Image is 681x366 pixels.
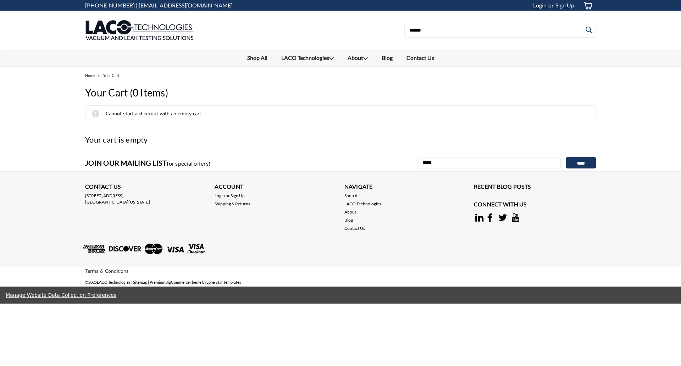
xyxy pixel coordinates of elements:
[344,209,356,215] a: About
[85,12,194,48] img: LACO Technologies
[375,50,399,66] a: Blog
[85,155,214,171] h3: Join Our Mailing List
[474,182,596,193] h3: Recent Blog Posts
[85,280,131,284] span: © LACO Technologies
[231,193,245,199] a: Sign Up
[6,292,116,298] a: Manage Website Data Collection Preferences
[344,217,353,223] a: Blog
[85,73,95,78] a: Home
[344,182,466,193] h3: Navigate
[85,193,207,205] address: [STREET_ADDRESS] [GEOGRAPHIC_DATA][US_STATE]
[344,225,365,232] a: Contact Us
[85,134,596,145] h3: Your cart is empty
[221,193,234,199] span: or
[274,50,340,66] a: LACO Technologies
[85,85,596,100] h1: Your Cart (0 items)
[547,2,554,9] span: or
[474,200,596,210] h3: Connect with Us
[85,268,129,274] a: Terms & Conditions
[131,280,132,284] span: |
[206,280,241,284] a: Lone Star Templates
[88,280,97,284] span: 2025
[103,73,120,78] a: Your Cart
[85,182,207,193] h3: Contact Us
[215,201,250,207] a: Shipping & Returns
[150,275,241,289] li: Premium Theme by
[215,193,225,199] a: Login
[340,50,375,66] a: About
[133,280,147,284] a: Sitemap
[167,160,210,167] span: for special offers!
[165,280,190,284] a: BigCommerce
[148,280,149,284] span: |
[240,50,274,66] a: Shop All
[399,50,441,66] a: Contact Us
[344,193,360,199] a: Shop All
[578,0,596,11] a: cart-preview-dropdown
[106,110,201,117] span: Cannot start a checkout with an empty cart
[215,182,337,193] h3: Account
[344,201,381,207] a: LACO Technologies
